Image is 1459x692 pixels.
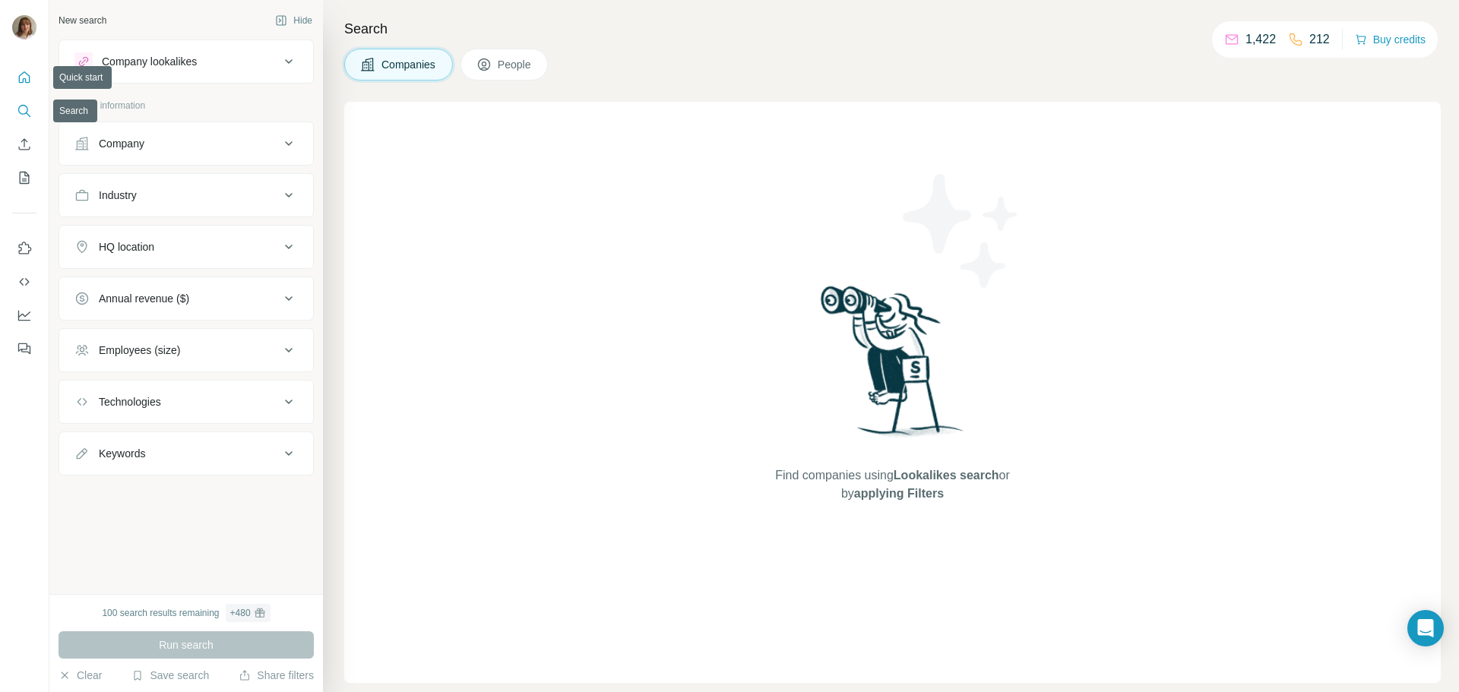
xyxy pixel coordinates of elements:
[12,97,36,125] button: Search
[12,164,36,191] button: My lists
[59,99,314,112] p: Company information
[239,668,314,683] button: Share filters
[99,394,161,409] div: Technologies
[344,18,1441,39] h4: Search
[12,268,36,295] button: Use Surfe API
[99,291,189,306] div: Annual revenue ($)
[102,604,270,622] div: 100 search results remaining
[1355,29,1426,50] button: Buy credits
[12,302,36,329] button: Dashboard
[498,57,533,72] span: People
[1245,30,1276,49] p: 1,422
[59,43,313,80] button: Company lookalikes
[59,280,313,317] button: Annual revenue ($)
[99,239,154,254] div: HQ location
[230,606,251,620] div: + 480
[12,335,36,362] button: Feedback
[59,229,313,265] button: HQ location
[814,282,972,451] img: Surfe Illustration - Woman searching with binoculars
[1309,30,1330,49] p: 212
[264,9,323,32] button: Hide
[893,163,1030,299] img: Surfe Illustration - Stars
[59,177,313,213] button: Industry
[99,446,145,461] div: Keywords
[59,384,313,420] button: Technologies
[12,131,36,158] button: Enrich CSV
[771,466,1014,503] span: Find companies using or by
[12,235,36,262] button: Use Surfe on LinkedIn
[59,435,313,472] button: Keywords
[894,469,999,482] span: Lookalikes search
[59,332,313,368] button: Employees (size)
[12,15,36,39] img: Avatar
[102,54,197,69] div: Company lookalikes
[59,668,102,683] button: Clear
[12,64,36,91] button: Quick start
[99,343,180,358] div: Employees (size)
[99,188,137,203] div: Industry
[59,14,106,27] div: New search
[381,57,437,72] span: Companies
[131,668,209,683] button: Save search
[59,125,313,162] button: Company
[854,487,944,500] span: applying Filters
[1407,610,1444,646] div: Open Intercom Messenger
[99,136,144,151] div: Company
